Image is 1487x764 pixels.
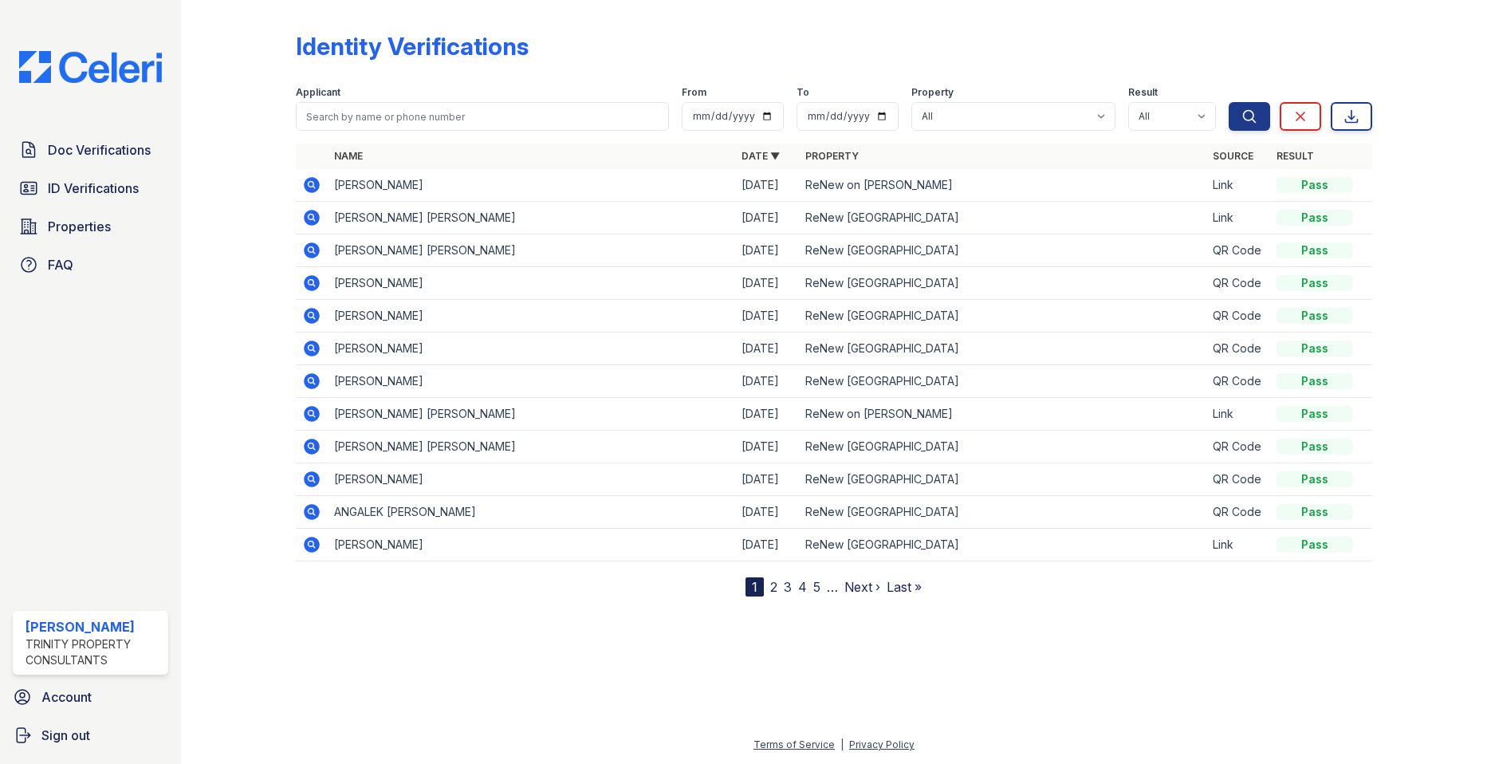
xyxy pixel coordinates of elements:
td: [DATE] [735,529,799,561]
span: FAQ [48,255,73,274]
div: Pass [1277,341,1353,356]
div: Pass [1277,504,1353,520]
td: [PERSON_NAME] [PERSON_NAME] [328,234,735,267]
a: Sign out [6,719,175,751]
td: QR Code [1206,431,1270,463]
td: [PERSON_NAME] [328,365,735,398]
span: Account [41,687,92,707]
td: [DATE] [735,267,799,300]
img: CE_Logo_Blue-a8612792a0a2168367f1c8372b55b34899dd931a85d93a1a3d3e32e68fde9ad4.png [6,51,175,83]
a: Source [1213,150,1253,162]
a: Doc Verifications [13,134,168,166]
a: Account [6,681,175,713]
td: [DATE] [735,300,799,333]
a: 3 [784,579,792,595]
td: ANGALEK [PERSON_NAME] [328,496,735,529]
span: Properties [48,217,111,236]
a: Next › [844,579,880,595]
span: … [827,577,838,597]
div: 1 [745,577,764,597]
td: QR Code [1206,333,1270,365]
div: Pass [1277,210,1353,226]
td: [DATE] [735,496,799,529]
label: To [797,86,809,99]
a: Result [1277,150,1314,162]
td: ReNew [GEOGRAPHIC_DATA] [799,496,1206,529]
td: Link [1206,202,1270,234]
td: [DATE] [735,365,799,398]
a: 2 [770,579,777,595]
div: [PERSON_NAME] [26,617,162,636]
label: Result [1128,86,1158,99]
span: ID Verifications [48,179,139,198]
td: [DATE] [735,169,799,202]
a: Date ▼ [742,150,780,162]
td: ReNew [GEOGRAPHIC_DATA] [799,202,1206,234]
a: Property [805,150,859,162]
td: [DATE] [735,202,799,234]
a: 4 [798,579,807,595]
div: Pass [1277,537,1353,553]
td: ReNew [GEOGRAPHIC_DATA] [799,365,1206,398]
div: Pass [1277,275,1353,291]
td: QR Code [1206,234,1270,267]
label: Property [911,86,954,99]
td: ReNew on [PERSON_NAME] [799,169,1206,202]
div: Identity Verifications [296,32,529,61]
td: [DATE] [735,234,799,267]
td: ReNew [GEOGRAPHIC_DATA] [799,267,1206,300]
label: From [682,86,706,99]
td: ReNew [GEOGRAPHIC_DATA] [799,529,1206,561]
td: [PERSON_NAME] [PERSON_NAME] [328,431,735,463]
a: FAQ [13,249,168,281]
td: QR Code [1206,267,1270,300]
td: [DATE] [735,398,799,431]
a: Privacy Policy [849,738,915,750]
td: ReNew [GEOGRAPHIC_DATA] [799,300,1206,333]
div: Pass [1277,177,1353,193]
div: Pass [1277,471,1353,487]
a: Name [334,150,363,162]
td: ReNew [GEOGRAPHIC_DATA] [799,463,1206,496]
span: Sign out [41,726,90,745]
td: ReNew on [PERSON_NAME] [799,398,1206,431]
td: QR Code [1206,496,1270,529]
td: [PERSON_NAME] [328,267,735,300]
label: Applicant [296,86,340,99]
td: ReNew [GEOGRAPHIC_DATA] [799,234,1206,267]
td: [PERSON_NAME] [328,300,735,333]
a: ID Verifications [13,172,168,204]
div: Pass [1277,439,1353,455]
a: 5 [813,579,820,595]
div: Pass [1277,242,1353,258]
div: Pass [1277,373,1353,389]
td: [PERSON_NAME] [328,333,735,365]
td: [PERSON_NAME] [328,463,735,496]
td: [PERSON_NAME] [328,529,735,561]
td: [DATE] [735,463,799,496]
div: Trinity Property Consultants [26,636,162,668]
a: Properties [13,211,168,242]
a: Terms of Service [753,738,835,750]
td: [PERSON_NAME] [PERSON_NAME] [328,398,735,431]
div: Pass [1277,308,1353,324]
span: Doc Verifications [48,140,151,159]
a: Last » [887,579,922,595]
td: [PERSON_NAME] [PERSON_NAME] [328,202,735,234]
td: QR Code [1206,300,1270,333]
td: [DATE] [735,431,799,463]
input: Search by name or phone number [296,102,668,131]
td: Link [1206,169,1270,202]
div: Pass [1277,406,1353,422]
td: QR Code [1206,463,1270,496]
td: Link [1206,529,1270,561]
td: ReNew [GEOGRAPHIC_DATA] [799,431,1206,463]
td: [PERSON_NAME] [328,169,735,202]
td: ReNew [GEOGRAPHIC_DATA] [799,333,1206,365]
div: | [840,738,844,750]
td: QR Code [1206,365,1270,398]
td: Link [1206,398,1270,431]
td: [DATE] [735,333,799,365]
